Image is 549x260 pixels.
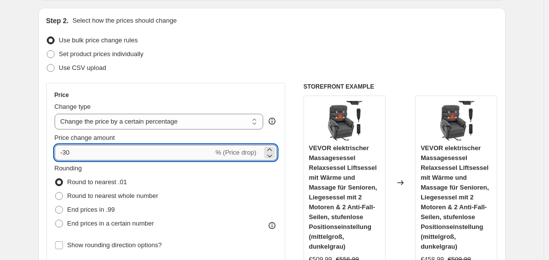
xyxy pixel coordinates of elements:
[325,101,364,140] img: 711ssny1VLL_80x.jpg
[309,144,377,250] span: VEVOR elektrischer Massagesessel Relaxsessel Liftsessel mit Wärme und Massage für Senioren, Liege...
[67,241,162,249] span: Show rounding direction options?
[55,164,82,172] span: Rounding
[267,116,277,126] div: help
[67,192,158,199] span: Round to nearest whole number
[59,64,106,71] span: Use CSV upload
[46,16,69,26] h2: Step 2.
[55,103,91,110] span: Change type
[55,91,69,99] h3: Price
[72,16,177,26] p: Select how the prices should change
[59,50,144,58] span: Set product prices individually
[59,36,138,44] span: Use bulk price change rules
[67,178,127,186] span: Round to nearest .01
[67,220,154,227] span: End prices in a certain number
[421,144,489,250] span: VEVOR elektrischer Massagesessel Relaxsessel Liftsessel mit Wärme und Massage für Senioren, Liege...
[55,145,213,161] input: -15
[67,206,115,213] span: End prices in .99
[437,101,476,140] img: 711ssny1VLL_80x.jpg
[304,83,498,91] h6: STOREFRONT EXAMPLE
[215,149,256,156] span: % (Price drop)
[55,134,115,141] span: Price change amount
